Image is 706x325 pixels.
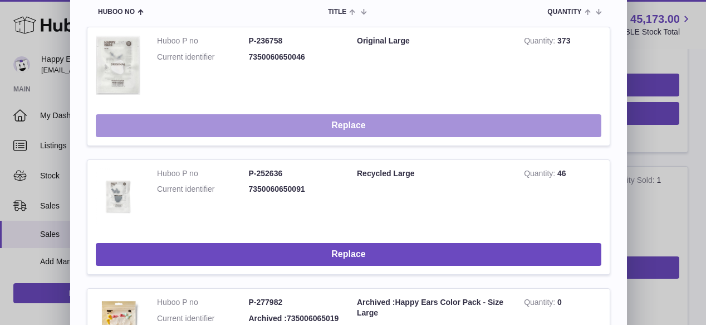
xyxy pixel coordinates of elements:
td: Original Large [349,27,516,105]
dd: P-277982 [249,297,341,308]
strong: Quantity [524,298,557,309]
dt: Huboo P no [157,36,249,46]
span: Title [328,8,346,16]
strong: Quantity [524,36,557,48]
span: Quantity [547,8,581,16]
dt: Huboo P no [157,297,249,308]
dd: P-252636 [249,168,341,179]
img: Original Large [96,36,140,95]
td: 46 [516,160,610,235]
span: Huboo no [98,8,135,16]
dd: 7350060650046 [249,52,341,62]
dd: 7350060650091 [249,184,341,195]
button: Replace [96,114,601,137]
dt: Current identifier [157,184,249,195]
dd: P-236758 [249,36,341,46]
button: Replace [96,243,601,266]
td: Recycled Large [349,160,516,235]
td: 373 [516,27,610,105]
dt: Huboo P no [157,168,249,179]
dt: Current identifier [157,52,249,62]
strong: Quantity [524,169,557,181]
img: Recycled Large [96,168,140,224]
